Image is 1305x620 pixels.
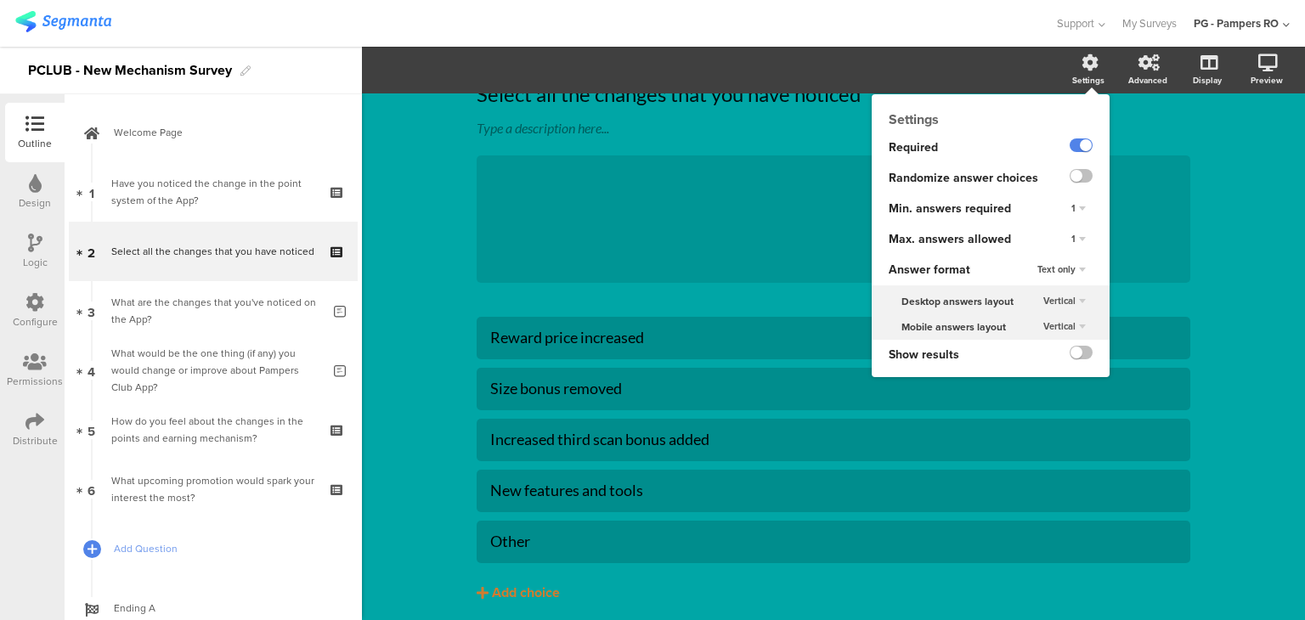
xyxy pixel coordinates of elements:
[477,120,1190,136] div: Type a description here...
[88,302,95,320] span: 3
[88,480,95,499] span: 6
[13,433,58,448] div: Distribute
[28,57,232,84] div: PCLUB - New Mechanism Survey
[1071,232,1076,245] span: 1
[1043,294,1076,307] span: Vertical
[1193,74,1222,87] div: Display
[69,400,358,459] a: 5 How do you feel about the changes in the points and earning mechanism?
[1071,201,1076,215] span: 1
[88,242,95,261] span: 2
[69,222,358,281] a: 2 Select all the changes that you have noticed
[69,459,358,519] a: 6 What upcoming promotion would spark your interest the most?
[114,600,331,617] span: Ending A
[111,175,314,209] div: Have you noticed the change in the point system of the App?
[889,200,1011,217] span: Min. answers required
[69,103,358,162] a: Welcome Page
[1072,74,1104,87] div: Settings
[111,243,314,260] div: Select all the changes that you have noticed
[477,572,1190,614] button: Add choice
[15,11,111,32] img: segmanta logo
[1037,262,1076,276] span: Text only
[889,346,959,364] span: Show results
[88,361,95,380] span: 4
[1128,74,1167,87] div: Advanced
[477,82,1190,107] p: Select all the changes that you have noticed
[13,314,58,330] div: Configure
[901,294,1014,309] span: Desktop answers layout
[69,281,358,341] a: 3 What are the changes that you've noticed on the App?
[490,481,1177,500] div: New features and tools
[1043,319,1076,333] span: Vertical
[23,255,48,270] div: Logic
[69,341,358,400] a: 4 What would be the one thing (if any) you would change or improve about Pampers Club App?
[492,584,560,602] div: Add choice
[1057,15,1094,31] span: Support
[872,110,1110,129] div: Settings
[490,328,1177,347] div: Reward price increased
[889,230,1011,248] span: Max. answers allowed
[1251,74,1283,87] div: Preview
[88,420,95,439] span: 5
[111,345,321,396] div: What would be the one thing (if any) you would change or improve about Pampers Club App?
[889,261,970,279] span: Answer format
[114,124,331,141] span: Welcome Page
[490,379,1177,398] div: Size bonus removed
[490,532,1177,551] div: Other
[901,319,1006,335] span: Mobile answers layout
[111,413,314,447] div: How do you feel about the changes in the points and earning mechanism?
[889,138,938,156] span: Required
[1194,15,1279,31] div: PG - Pampers RO
[111,472,314,506] div: What upcoming promotion would spark your interest the most?
[89,183,94,201] span: 1
[7,374,63,389] div: Permissions
[111,294,321,328] div: What are the changes that you've noticed on the App?
[18,136,52,151] div: Outline
[69,162,358,222] a: 1 Have you noticed the change in the point system of the App?
[490,430,1177,449] div: Increased third scan bonus added
[889,169,1038,187] span: Randomize answer choices
[19,195,51,211] div: Design
[114,540,331,557] span: Add Question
